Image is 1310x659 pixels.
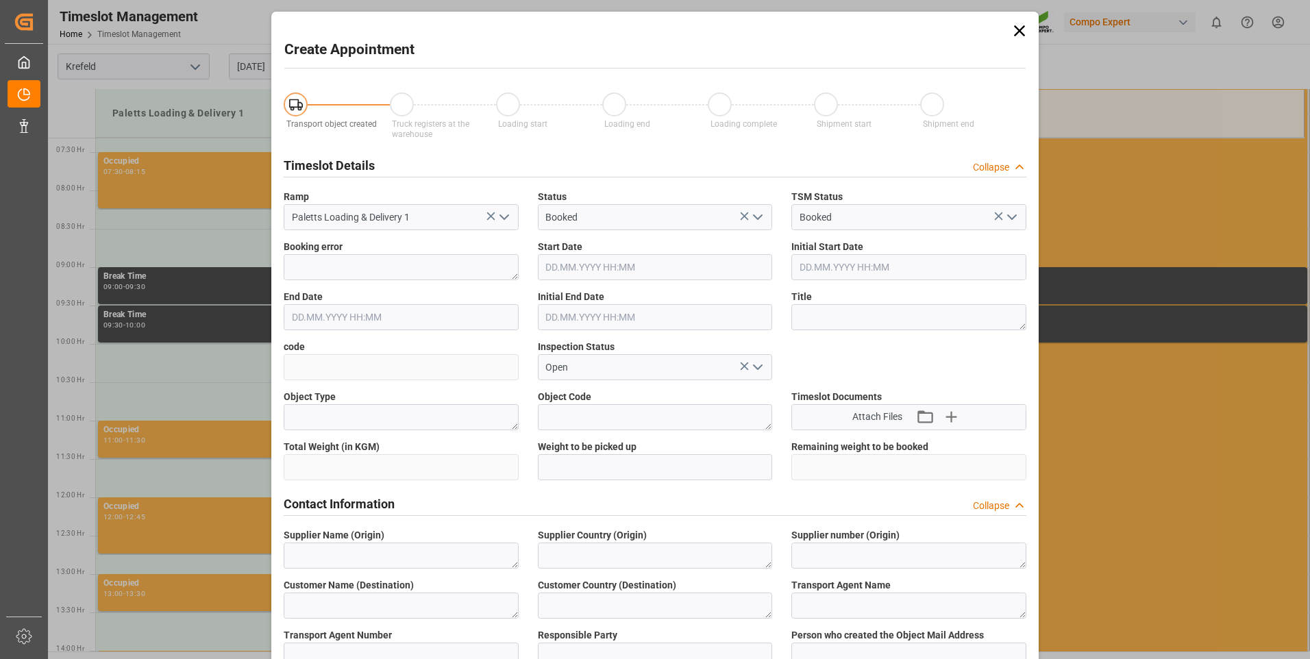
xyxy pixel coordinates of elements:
div: Collapse [973,499,1009,513]
input: DD.MM.YYYY HH:MM [284,304,519,330]
span: Total Weight (in KGM) [284,440,380,454]
span: Customer Name (Destination) [284,578,414,593]
span: Transport Agent Number [284,628,392,643]
span: Loading complete [710,119,777,129]
span: Inspection Status [538,340,615,354]
span: Object Code [538,390,591,404]
span: End Date [284,290,323,304]
span: Status [538,190,567,204]
button: open menu [1000,207,1021,228]
span: Supplier Country (Origin) [538,528,647,543]
span: Transport object created [286,119,377,129]
span: Truck registers at the warehouse [392,119,469,139]
span: Shipment end [923,119,974,129]
span: Booking error [284,240,343,254]
span: Transport Agent Name [791,578,891,593]
span: Initial End Date [538,290,604,304]
input: Type to search/select [284,204,519,230]
span: Initial Start Date [791,240,863,254]
span: Start Date [538,240,582,254]
span: Attach Files [852,410,902,424]
span: Supplier number (Origin) [791,528,900,543]
div: Collapse [973,160,1009,175]
span: Title [791,290,812,304]
h2: Contact Information [284,495,395,513]
h2: Create Appointment [284,39,415,61]
span: TSM Status [791,190,843,204]
span: Responsible Party [538,628,617,643]
span: Person who created the Object Mail Address [791,628,984,643]
span: Timeslot Documents [791,390,882,404]
span: Object Type [284,390,336,404]
span: Ramp [284,190,309,204]
span: Loading start [498,119,547,129]
span: Loading end [604,119,650,129]
input: DD.MM.YYYY HH:MM [538,304,773,330]
h2: Timeslot Details [284,156,375,175]
span: Shipment start [817,119,872,129]
span: code [284,340,305,354]
button: open menu [747,357,767,378]
input: Type to search/select [538,204,773,230]
span: Customer Country (Destination) [538,578,676,593]
button: open menu [747,207,767,228]
span: Weight to be picked up [538,440,637,454]
span: Remaining weight to be booked [791,440,928,454]
input: DD.MM.YYYY HH:MM [791,254,1026,280]
button: open menu [493,207,513,228]
span: Supplier Name (Origin) [284,528,384,543]
input: DD.MM.YYYY HH:MM [538,254,773,280]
